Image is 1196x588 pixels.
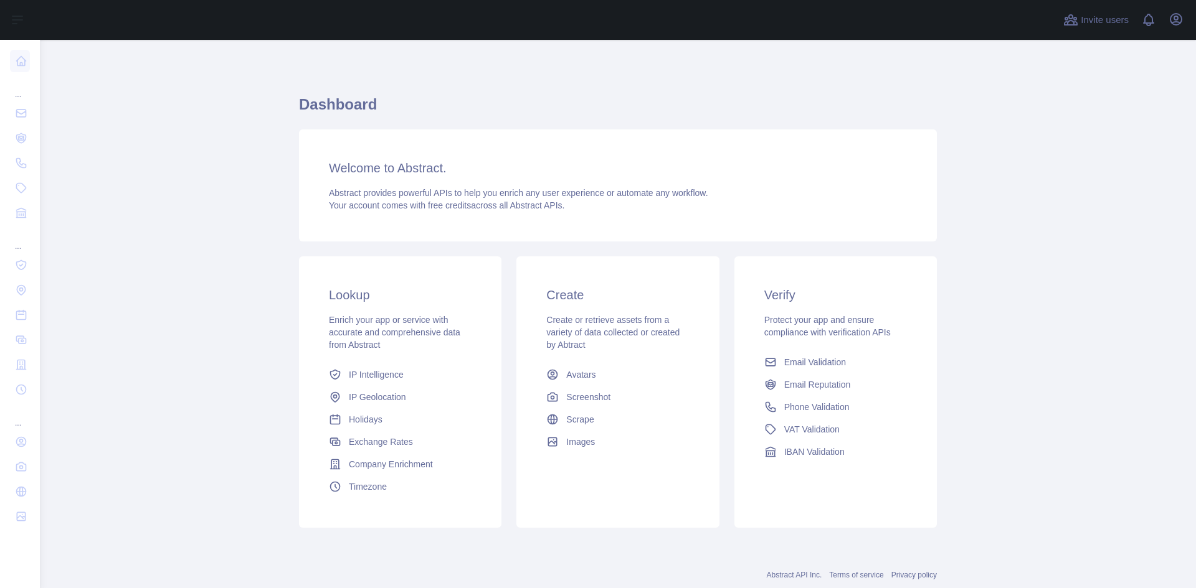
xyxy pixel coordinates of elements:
span: Email Validation [784,356,846,368]
a: Avatars [541,363,694,386]
h3: Lookup [329,286,472,304]
a: Email Reputation [759,373,912,396]
span: Invite users [1081,13,1129,27]
span: Company Enrichment [349,458,433,470]
span: Scrape [566,413,594,426]
span: Email Reputation [784,378,851,391]
a: IP Intelligence [324,363,477,386]
span: Your account comes with across all Abstract APIs. [329,200,564,210]
h3: Create [546,286,689,304]
h1: Dashboard [299,95,937,124]
span: IP Geolocation [349,391,406,403]
a: Company Enrichment [324,453,477,475]
h3: Verify [764,286,907,304]
span: VAT Validation [784,423,840,436]
div: ... [10,403,30,428]
a: IP Geolocation [324,386,477,408]
a: Phone Validation [759,396,912,418]
a: VAT Validation [759,418,912,441]
span: Abstract provides powerful APIs to help you enrich any user experience or automate any workflow. [329,188,708,198]
a: Privacy policy [891,571,937,579]
span: Phone Validation [784,401,850,413]
span: Avatars [566,368,596,381]
span: IBAN Validation [784,446,845,458]
div: ... [10,226,30,251]
a: Email Validation [759,351,912,373]
span: Screenshot [566,391,610,403]
span: free credits [428,200,471,210]
div: ... [10,75,30,100]
span: IP Intelligence [349,368,404,381]
a: Scrape [541,408,694,431]
button: Invite users [1061,10,1131,30]
a: Exchange Rates [324,431,477,453]
h3: Welcome to Abstract. [329,159,907,177]
a: Holidays [324,408,477,431]
span: Protect your app and ensure compliance with verification APIs [764,315,891,337]
span: Exchange Rates [349,436,413,448]
a: Timezone [324,475,477,498]
span: Enrich your app or service with accurate and comprehensive data from Abstract [329,315,460,350]
span: Create or retrieve assets from a variety of data collected or created by Abtract [546,315,680,350]
a: Screenshot [541,386,694,408]
a: IBAN Validation [759,441,912,463]
span: Holidays [349,413,382,426]
span: Images [566,436,595,448]
a: Images [541,431,694,453]
span: Timezone [349,480,387,493]
a: Abstract API Inc. [767,571,822,579]
a: Terms of service [829,571,883,579]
